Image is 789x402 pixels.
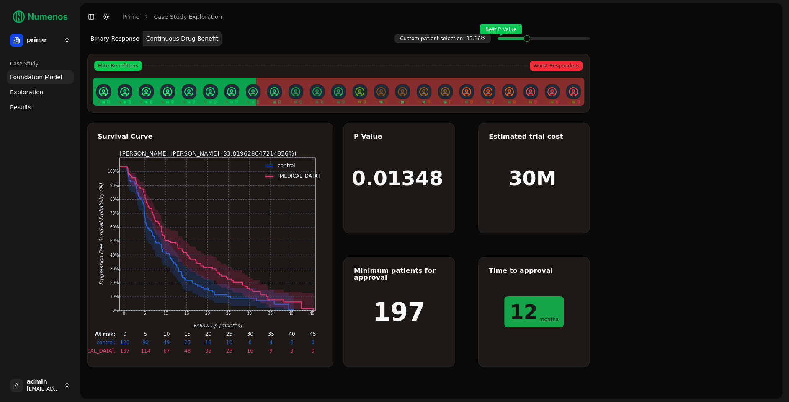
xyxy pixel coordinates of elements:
a: Foundation Model [7,70,74,84]
text: 20 [205,331,211,337]
text: 10 [163,311,168,316]
text: 67 [163,348,170,354]
h1: 12 [510,302,538,322]
text: 5 [144,331,147,337]
span: Custom patient selection: 33.16% [394,34,491,43]
span: months [539,317,558,322]
text: control [278,163,295,169]
text: 20% [110,280,119,285]
text: 4 [269,340,273,345]
a: Case Study Exploration [154,13,222,21]
a: Results [7,101,74,114]
text: 49 [163,340,170,345]
span: A [10,379,23,392]
text: 137 [120,348,130,354]
text: 120 [120,340,130,345]
text: 25 [226,348,232,354]
text: 45 [309,331,316,337]
text: 30% [110,267,119,271]
text: control: [96,340,116,345]
text: 0 [311,340,315,345]
text: Progression Free Survival Probability (%) [98,183,104,285]
text: 15 [184,331,191,337]
text: 18 [205,340,211,345]
nav: breadcrumb [123,13,222,21]
span: [EMAIL_ADDRESS] [27,386,60,392]
text: 20 [205,311,210,316]
text: 3 [290,348,294,354]
text: 25 [226,331,232,337]
div: Survival Curve [98,133,323,140]
text: [MEDICAL_DATA] [278,173,320,179]
span: Exploration [10,88,44,96]
text: At risk: [95,331,116,337]
text: 5 [144,311,146,316]
button: Binary Response [87,31,143,46]
text: 45 [309,311,315,316]
text: 48 [184,348,191,354]
text: 92 [142,340,149,345]
span: Foundation Model [10,73,62,81]
text: 114 [141,348,150,354]
text: [MEDICAL_DATA]: [72,348,116,354]
div: Case Study [7,57,74,70]
h1: 0.01348 [352,168,443,188]
text: 40% [110,252,119,257]
span: Results [10,103,31,112]
text: 0 [123,331,126,337]
text: 35 [205,348,211,354]
text: 0 [290,340,294,345]
h1: 197 [373,299,425,324]
h1: 30M [508,168,557,188]
a: Exploration [7,86,74,99]
text: 50% [110,239,119,243]
text: 35 [268,331,274,337]
text: 40 [289,331,295,337]
text: 0 [123,311,125,316]
text: 0% [113,308,119,313]
text: 25 [226,311,231,316]
text: 70% [110,211,119,215]
text: 9 [269,348,273,354]
span: Best P Value [480,24,522,34]
text: 16 [247,348,253,354]
button: prime [7,30,74,50]
text: 30 [247,331,253,337]
text: 25 [184,340,191,345]
button: Continuous Drug Benefit [143,31,222,46]
text: 35 [268,311,273,316]
text: 0 [311,348,315,354]
text: 100% [108,169,119,174]
span: Worst Responders [530,61,583,71]
text: 30 [247,311,252,316]
text: 80% [110,197,119,202]
text: 10 [163,331,170,337]
text: 40 [289,311,294,316]
text: 15 [184,311,189,316]
span: Elite Benefitters [94,61,142,71]
text: 60% [110,225,119,229]
button: Aadmin[EMAIL_ADDRESS] [7,375,74,395]
text: 90% [110,183,119,188]
text: Follow-up [months] [193,323,242,329]
text: 10% [110,294,119,299]
img: Numenos [7,7,74,27]
text: [PERSON_NAME] [PERSON_NAME] (33.819628647214856%) [120,150,297,157]
span: prime [27,36,60,44]
text: 10 [226,340,232,345]
a: prime [123,13,139,21]
text: 8 [248,340,252,345]
span: admin [27,378,60,386]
